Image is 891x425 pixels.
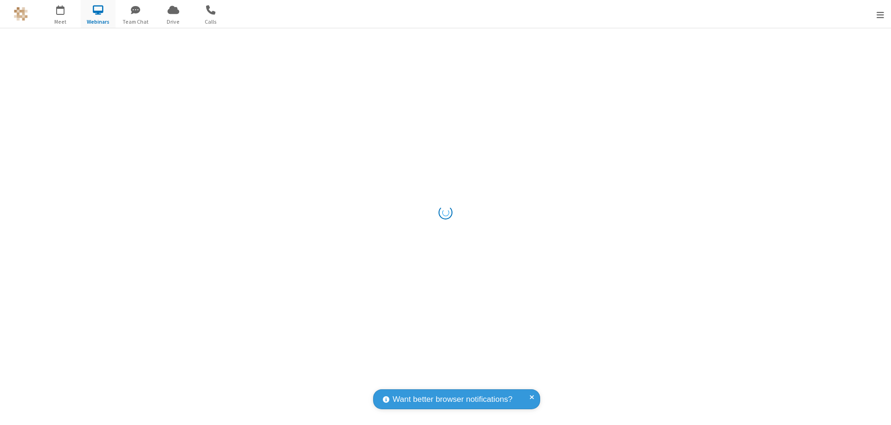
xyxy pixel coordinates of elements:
[14,7,28,21] img: QA Selenium DO NOT DELETE OR CHANGE
[81,18,116,26] span: Webinars
[43,18,78,26] span: Meet
[393,393,512,406] span: Want better browser notifications?
[118,18,153,26] span: Team Chat
[156,18,191,26] span: Drive
[194,18,228,26] span: Calls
